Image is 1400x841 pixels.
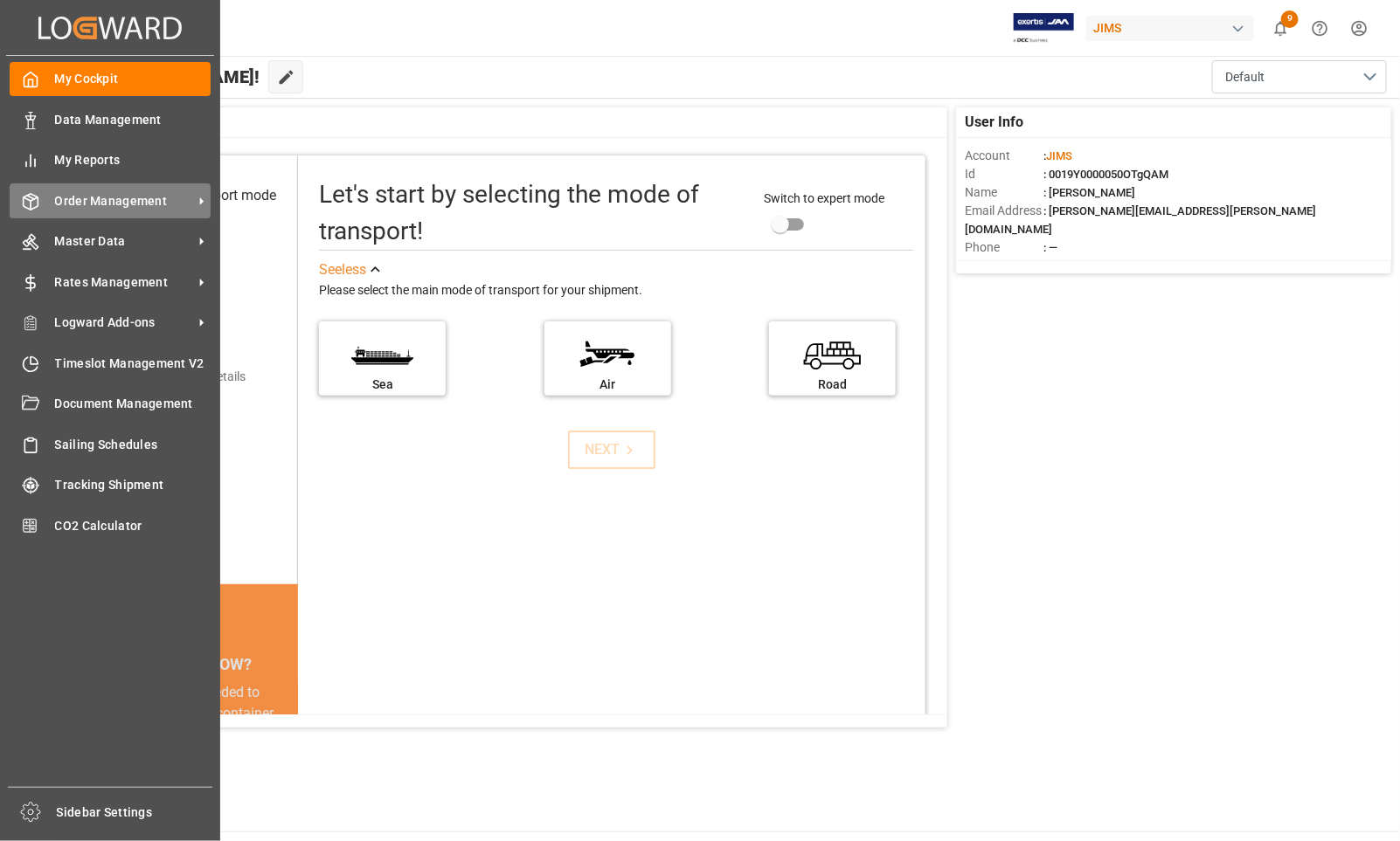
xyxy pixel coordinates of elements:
[1225,68,1265,86] span: Default
[10,102,211,136] a: Data Management
[319,176,746,250] div: Let's start by selecting the mode of transport!
[328,376,437,394] div: Sea
[568,431,655,469] button: NEXT
[319,280,912,301] div: Please select the main mode of transport for your shipment.
[55,314,193,332] span: Logward Add-ons
[1043,259,1087,272] span: : Shipper
[10,468,211,502] a: Tracking Shipment
[55,151,211,169] span: My Reports
[965,165,1043,183] span: Id
[586,439,639,460] div: NEXT
[10,143,211,177] a: My Reports
[965,183,1043,202] span: Name
[55,517,211,535] span: CO2 Calculator
[1043,186,1135,199] span: : [PERSON_NAME]
[55,476,211,494] span: Tracking Shipment
[10,508,211,542] a: CO2 Calculator
[55,395,211,413] span: Document Management
[55,70,211,88] span: My Cockpit
[1300,9,1340,48] button: Help Center
[10,387,211,421] a: Document Management
[1043,149,1072,162] span: :
[1212,60,1387,93] button: open menu
[10,62,211,96] a: My Cockpit
[1086,16,1254,41] div: JIMS
[55,355,211,373] span: Timeslot Management V2
[764,191,884,205] span: Switch to expert mode
[319,259,366,280] div: See less
[141,185,276,206] div: Select transport mode
[55,232,193,251] span: Master Data
[1261,9,1300,48] button: show 9 new notifications
[1046,149,1072,162] span: JIMS
[1281,10,1299,28] span: 9
[965,238,1043,257] span: Phone
[553,376,662,394] div: Air
[965,112,1023,133] span: User Info
[55,436,211,454] span: Sailing Schedules
[1014,13,1074,44] img: Exertis%20JAM%20-%20Email%20Logo.jpg_1722504956.jpg
[1043,241,1057,254] span: : —
[10,346,211,380] a: Timeslot Management V2
[965,257,1043,275] span: Account Type
[1043,168,1168,181] span: : 0019Y0000050OTgQAM
[965,147,1043,165] span: Account
[965,202,1043,220] span: Email Address
[965,204,1316,236] span: : [PERSON_NAME][EMAIL_ADDRESS][PERSON_NAME][DOMAIN_NAME]
[55,111,211,129] span: Data Management
[57,803,213,822] span: Sidebar Settings
[55,273,193,292] span: Rates Management
[1086,11,1261,45] button: JIMS
[778,376,887,394] div: Road
[55,192,193,210] span: Order Management
[10,427,211,461] a: Sailing Schedules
